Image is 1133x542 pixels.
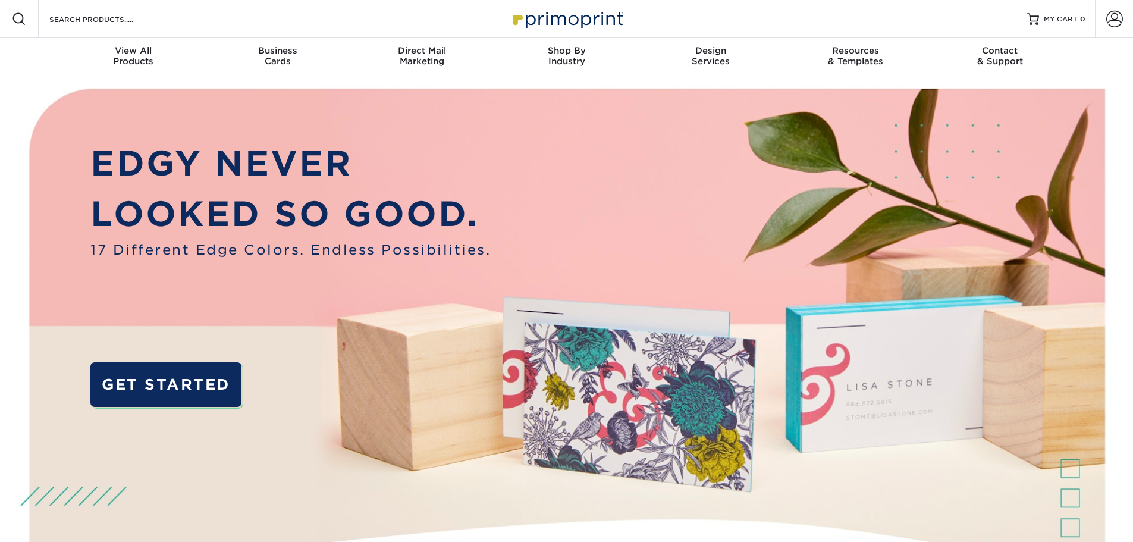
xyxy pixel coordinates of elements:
span: Direct Mail [350,45,494,56]
img: Primoprint [507,6,626,32]
span: Resources [783,45,928,56]
span: View All [61,45,206,56]
div: Products [61,45,206,67]
span: Contact [928,45,1072,56]
div: Industry [494,45,639,67]
span: MY CART [1044,14,1078,24]
div: & Templates [783,45,928,67]
a: Contact& Support [928,38,1072,76]
p: EDGY NEVER [90,138,491,189]
div: Marketing [350,45,494,67]
a: View AllProducts [61,38,206,76]
span: 0 [1080,15,1085,23]
input: SEARCH PRODUCTS..... [48,12,164,26]
p: LOOKED SO GOOD. [90,189,491,240]
span: 17 Different Edge Colors. Endless Possibilities. [90,240,491,260]
div: Cards [205,45,350,67]
span: Design [639,45,783,56]
a: DesignServices [639,38,783,76]
a: Resources& Templates [783,38,928,76]
div: Services [639,45,783,67]
div: & Support [928,45,1072,67]
a: BusinessCards [205,38,350,76]
span: Shop By [494,45,639,56]
a: Direct MailMarketing [350,38,494,76]
a: Shop ByIndustry [494,38,639,76]
a: GET STARTED [90,362,241,407]
span: Business [205,45,350,56]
